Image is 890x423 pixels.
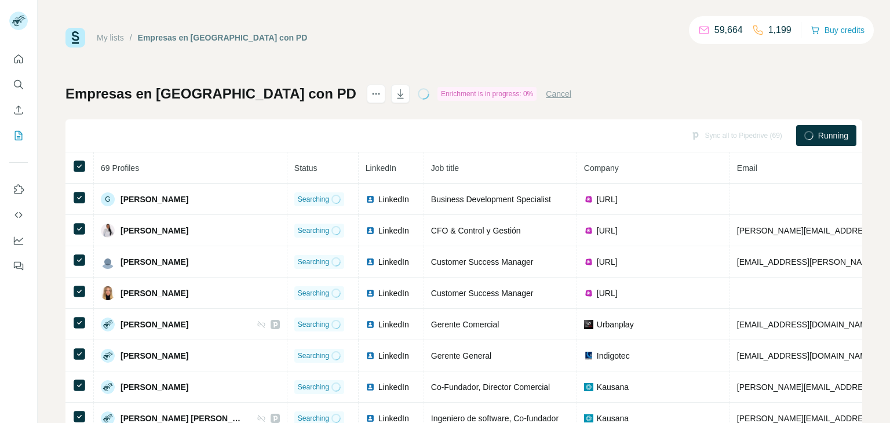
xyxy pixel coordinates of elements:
[121,287,188,299] span: [PERSON_NAME]
[298,257,329,267] span: Searching
[378,287,409,299] span: LinkedIn
[431,163,459,173] span: Job title
[431,289,534,298] span: Customer Success Manager
[138,32,308,43] div: Empresas en [GEOGRAPHIC_DATA] con PD
[584,382,593,392] img: company-logo
[294,163,318,173] span: Status
[9,179,28,200] button: Use Surfe on LinkedIn
[366,351,375,360] img: LinkedIn logo
[121,350,188,362] span: [PERSON_NAME]
[431,257,534,267] span: Customer Success Manager
[597,287,618,299] span: [URL]
[378,350,409,362] span: LinkedIn
[9,205,28,225] button: Use Surfe API
[431,414,559,423] span: Ingeniero de software, Co-fundador
[121,319,188,330] span: [PERSON_NAME]
[597,256,618,268] span: [URL]
[378,256,409,268] span: LinkedIn
[121,225,188,236] span: [PERSON_NAME]
[737,351,874,360] span: [EMAIL_ADDRESS][DOMAIN_NAME]
[366,382,375,392] img: LinkedIn logo
[298,225,329,236] span: Searching
[101,286,115,300] img: Avatar
[737,320,874,329] span: [EMAIL_ADDRESS][DOMAIN_NAME]
[378,225,409,236] span: LinkedIn
[811,22,865,38] button: Buy credits
[130,32,132,43] li: /
[101,224,115,238] img: Avatar
[65,28,85,48] img: Surfe Logo
[298,351,329,361] span: Searching
[298,194,329,205] span: Searching
[378,194,409,205] span: LinkedIn
[366,289,375,298] img: LinkedIn logo
[9,256,28,276] button: Feedback
[597,381,629,393] span: Kausana
[597,319,634,330] span: Urbanplay
[366,163,396,173] span: LinkedIn
[9,49,28,70] button: Quick start
[101,380,115,394] img: Avatar
[366,226,375,235] img: LinkedIn logo
[366,195,375,204] img: LinkedIn logo
[378,319,409,330] span: LinkedIn
[431,226,521,235] span: CFO & Control y Gestión
[584,320,593,329] img: company-logo
[597,194,618,205] span: [URL]
[121,381,188,393] span: [PERSON_NAME]
[366,320,375,329] img: LinkedIn logo
[584,351,593,360] img: company-logo
[584,414,593,423] img: company-logo
[101,349,115,363] img: Avatar
[101,318,115,331] img: Avatar
[584,195,593,204] img: company-logo
[298,319,329,330] span: Searching
[437,87,537,101] div: Enrichment is in progress: 0%
[366,414,375,423] img: LinkedIn logo
[298,382,329,392] span: Searching
[121,194,188,205] span: [PERSON_NAME]
[584,289,593,298] img: company-logo
[431,320,499,329] span: Gerente Comercial
[366,257,375,267] img: LinkedIn logo
[121,256,188,268] span: [PERSON_NAME]
[714,23,743,37] p: 59,664
[97,33,124,42] a: My lists
[431,382,550,392] span: Co-Fundador, Director Comercial
[584,226,593,235] img: company-logo
[65,85,356,103] h1: Empresas en [GEOGRAPHIC_DATA] con PD
[737,257,876,267] span: [EMAIL_ADDRESS][PERSON_NAME]
[367,85,385,103] button: actions
[9,100,28,121] button: Enrich CSV
[298,288,329,298] span: Searching
[768,23,791,37] p: 1,199
[818,130,848,141] span: Running
[9,12,28,30] img: Avatar
[546,88,571,100] button: Cancel
[597,350,630,362] span: Indigotec
[431,351,491,360] span: Gerente General
[9,74,28,95] button: Search
[101,192,115,206] div: G
[584,163,619,173] span: Company
[101,255,115,269] img: Avatar
[584,257,593,267] img: company-logo
[101,163,139,173] span: 69 Profiles
[9,125,28,146] button: My lists
[378,381,409,393] span: LinkedIn
[737,163,757,173] span: Email
[9,230,28,251] button: Dashboard
[597,225,618,236] span: [URL]
[431,195,551,204] span: Business Development Specialist
[737,226,876,235] span: [PERSON_NAME][EMAIL_ADDRESS]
